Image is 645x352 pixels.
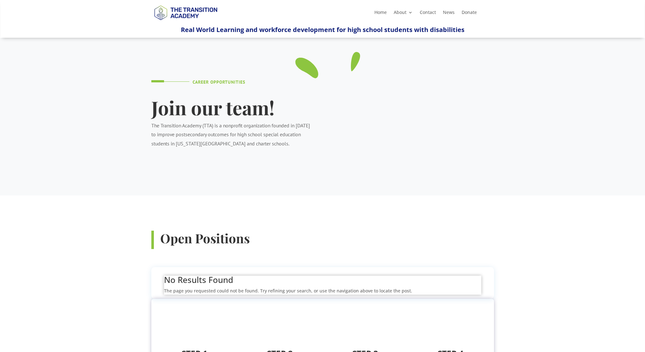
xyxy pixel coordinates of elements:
p: The Transition Academy (TTA) is a nonprofit organization founded in [DATE] to improve postseconda... [151,121,313,148]
a: Contact [420,10,436,17]
span: Real World Learning and workforce development for high school students with disabilities [181,25,464,34]
a: Donate [462,10,477,17]
h4: Career Opportunities [193,80,313,87]
img: TTA Brand_TTA Primary Logo_Horizontal_Light BG [151,1,220,24]
h3: Open Positions [160,231,494,249]
a: News [443,10,455,17]
a: Logo-Noticias [151,19,220,25]
a: About [394,10,413,17]
img: tutor-09_green [295,52,360,78]
a: Home [374,10,387,17]
p: The page you requested could not be found. Try refining your search, or use the navigation above ... [164,287,481,295]
h1: Join our team! [151,97,313,121]
h2: No Results Found [164,276,481,287]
